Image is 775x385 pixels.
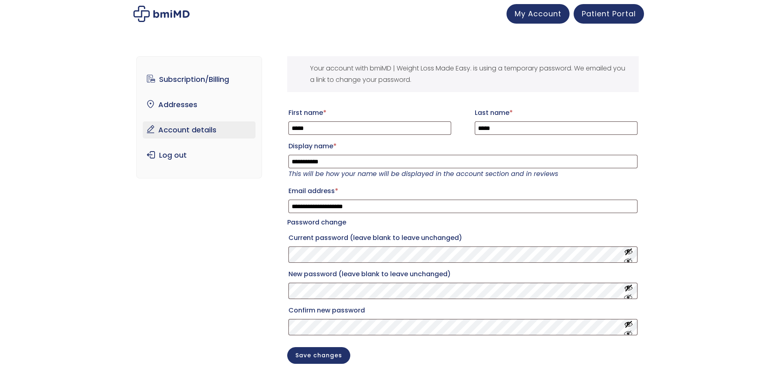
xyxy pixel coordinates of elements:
nav: Account pages [136,56,262,178]
span: Patient Portal [582,9,636,19]
button: Show password [624,247,633,262]
button: Save changes [287,347,350,364]
button: Show password [624,320,633,335]
a: Addresses [143,96,255,113]
div: Your account with bmiMD | Weight Loss Made Easy. is using a temporary password. We emailed you a ... [287,56,639,92]
button: Show password [624,284,633,299]
a: Account details [143,121,255,139]
legend: Password change [287,217,346,228]
label: Email address [288,185,637,198]
a: Log out [143,147,255,164]
em: This will be how your name will be displayed in the account section and in reviews [288,169,558,178]
label: Last name [475,106,637,119]
img: My account [133,6,190,22]
a: Patient Portal [574,4,644,24]
a: My Account [506,4,570,24]
label: Confirm new password [288,304,637,317]
label: First name [288,106,451,119]
a: Subscription/Billing [143,71,255,88]
label: Display name [288,140,637,153]
label: Current password (leave blank to leave unchanged) [288,231,637,244]
span: My Account [515,9,561,19]
label: New password (leave blank to leave unchanged) [288,268,637,281]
